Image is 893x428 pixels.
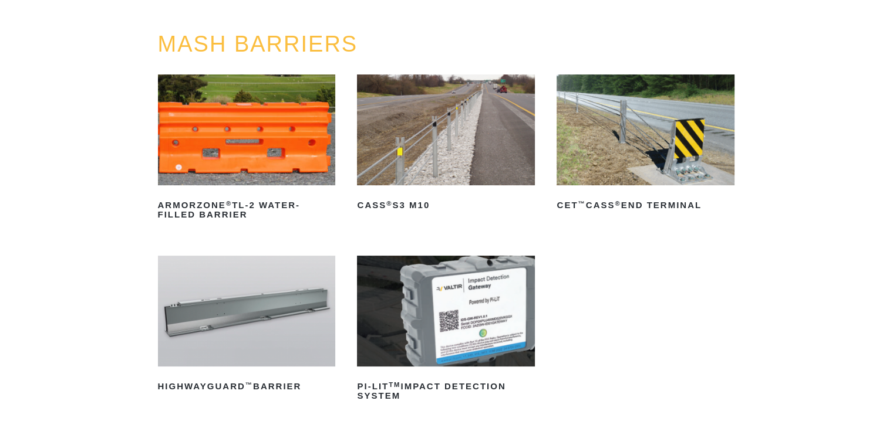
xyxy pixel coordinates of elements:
a: HighwayGuard™Barrier [158,256,336,396]
a: PI-LITTMImpact Detection System [357,256,535,405]
a: CET™CASS®End Terminal [557,74,734,215]
h2: ArmorZone TL-2 Water-Filled Barrier [158,196,336,224]
a: CASS®S3 M10 [357,74,535,215]
a: MASH BARRIERS [158,32,358,56]
h2: PI-LIT Impact Detection System [357,377,535,405]
sup: TM [389,381,400,388]
h2: HighwayGuard Barrier [158,377,336,396]
sup: ™ [245,381,253,388]
sup: ® [226,200,232,207]
sup: ® [386,200,392,207]
h2: CET CASS End Terminal [557,196,734,215]
a: ArmorZone®TL-2 Water-Filled Barrier [158,74,336,224]
h2: CASS S3 M10 [357,196,535,215]
sup: ® [615,200,621,207]
sup: ™ [578,200,585,207]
